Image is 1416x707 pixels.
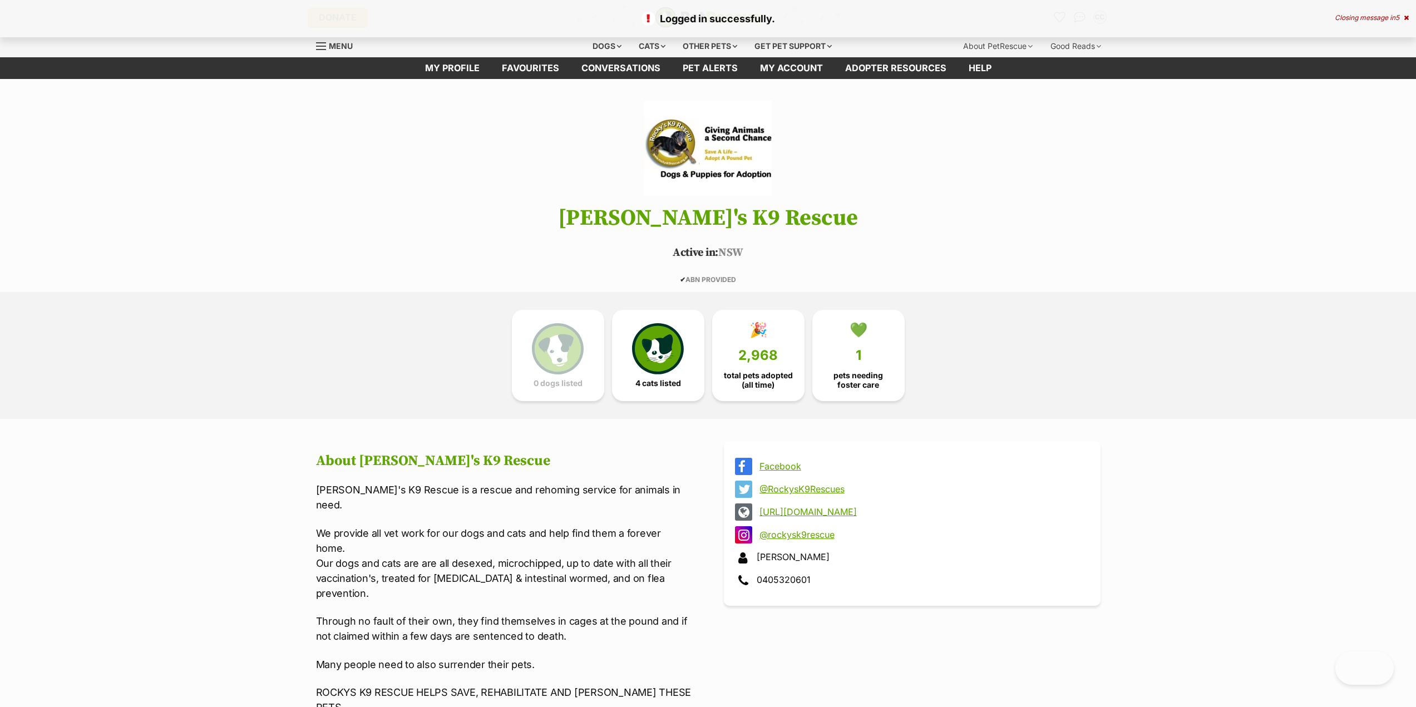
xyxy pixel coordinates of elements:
div: 0405320601 [735,572,1089,589]
a: Adopter resources [834,57,958,79]
span: 2,968 [738,348,778,363]
span: pets needing foster care [822,371,895,389]
a: Favourites [491,57,570,79]
a: Pet alerts [672,57,749,79]
p: We provide all vet work for our dogs and cats and help find them a forever home. Our dogs and cat... [316,526,693,601]
img: petrescue-icon-eee76f85a60ef55c4a1927667547b313a7c0e82042636edf73dce9c88f694885.svg [532,323,583,374]
h1: [PERSON_NAME]'s K9 Rescue [299,206,1117,230]
span: Active in: [673,246,718,260]
a: Facebook [759,461,1085,471]
a: 🎉 2,968 total pets adopted (all time) [712,310,805,401]
a: My account [749,57,834,79]
img: Rocky's K9 Rescue [644,101,771,196]
a: [URL][DOMAIN_NAME] [759,507,1085,517]
div: 🎉 [749,322,767,338]
div: Other pets [675,35,745,57]
p: NSW [299,245,1117,261]
a: conversations [570,57,672,79]
a: 4 cats listed [612,310,704,401]
p: [PERSON_NAME]'s K9 Rescue is a rescue and rehoming service for animals in need. [316,482,693,512]
span: 0 dogs listed [534,379,583,388]
span: Menu [329,41,353,51]
a: 💚 1 pets needing foster care [812,310,905,401]
span: 4 cats listed [635,379,681,388]
a: @rockysk9rescue [759,530,1085,540]
div: [PERSON_NAME] [735,549,1089,566]
div: Get pet support [747,35,840,57]
div: About PetRescue [955,35,1040,57]
span: ABN PROVIDED [680,275,736,284]
p: Many people need to also surrender their pets. [316,657,693,672]
div: Good Reads [1043,35,1109,57]
a: @RockysK9Rescues [759,484,1085,494]
div: Dogs [585,35,629,57]
a: Help [958,57,1003,79]
span: total pets adopted (all time) [722,371,795,389]
div: 💚 [850,322,867,338]
iframe: Help Scout Beacon - Open [1335,651,1394,685]
a: My profile [414,57,491,79]
icon: ✔ [680,275,685,284]
a: Menu [316,35,361,55]
p: Through no fault of their own, they find themselves in cages at the pound and if not claimed with... [316,614,693,644]
img: cat-icon-068c71abf8fe30c970a85cd354bc8e23425d12f6e8612795f06af48be43a487a.svg [632,323,683,374]
span: 1 [856,348,861,363]
h2: About [PERSON_NAME]'s K9 Rescue [316,453,693,469]
div: Cats [631,35,673,57]
a: 0 dogs listed [512,310,604,401]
